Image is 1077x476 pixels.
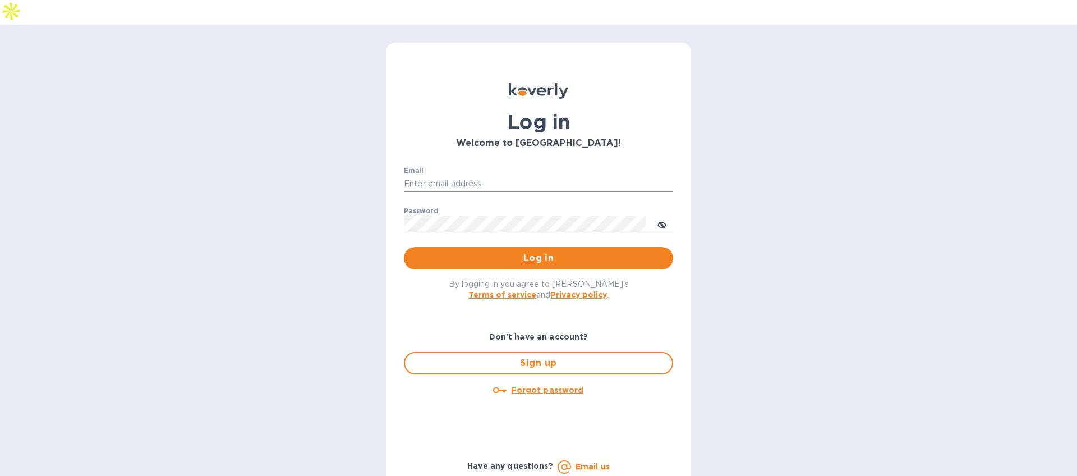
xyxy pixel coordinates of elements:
[414,356,663,370] span: Sign up
[509,83,568,99] img: Koverly
[413,251,664,265] span: Log in
[404,208,438,214] label: Password
[651,213,673,235] button: toggle password visibility
[576,462,610,471] a: Email us
[468,290,536,299] a: Terms of service
[404,176,673,193] input: Enter email address
[489,332,588,341] b: Don't have an account?
[467,461,553,470] b: Have any questions?
[449,280,629,299] span: By logging in you agree to [PERSON_NAME]'s and .
[404,352,673,374] button: Sign up
[404,247,673,269] button: Log in
[550,290,607,299] a: Privacy policy
[511,386,583,395] u: Forgot password
[404,167,424,174] label: Email
[404,110,673,134] h1: Log in
[404,138,673,149] h3: Welcome to [GEOGRAPHIC_DATA]!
